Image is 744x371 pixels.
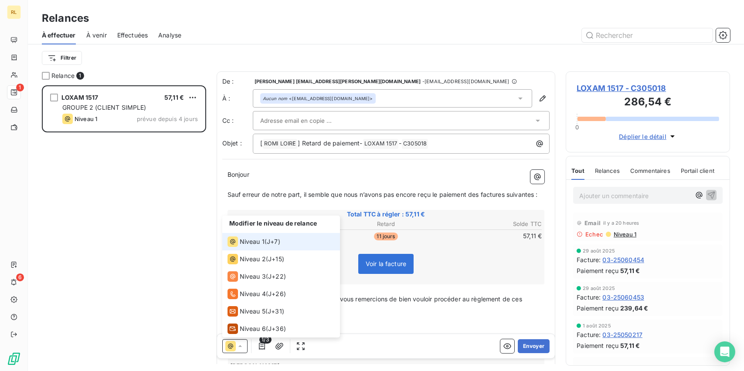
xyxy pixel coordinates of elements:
[16,84,24,91] span: 1
[229,219,317,227] span: Modifier le niveau de relance
[422,79,509,84] span: - [EMAIL_ADDRESS][DOMAIN_NAME]
[62,104,146,111] span: GROUPE 2 (CLIENT SIMPLE)
[240,272,266,281] span: Niveau 3
[613,231,636,238] span: Niveau 1
[61,94,99,101] span: LOXAM 1517
[228,254,284,264] div: (
[518,339,550,353] button: Envoyer
[584,364,601,371] span: Email
[240,307,265,316] span: Niveau 5
[137,115,198,122] span: prévue depuis 4 jours
[42,10,89,26] h3: Relances
[263,95,373,101] div: <[EMAIL_ADDRESS][DOMAIN_NAME]>
[228,306,284,317] div: (
[298,139,362,147] span: ] Retard de paiement-
[582,28,713,42] input: Rechercher
[402,139,428,149] span: C305018
[602,330,642,339] span: 03-25050217
[267,237,280,246] span: J+7 )
[681,167,714,174] span: Portail client
[620,266,640,275] span: 57,11 €
[228,191,538,198] span: Sauf erreur de notre part, il semble que nous n’avons pas encore reçu le paiement des factures su...
[240,324,266,333] span: Niveau 6
[585,231,603,238] span: Echec
[584,219,601,226] span: Email
[268,307,284,316] span: J+31 )
[222,116,253,125] label: Cc :
[575,124,579,131] span: 0
[255,79,421,84] span: [PERSON_NAME] [EMAIL_ADDRESS][PERSON_NAME][DOMAIN_NAME]
[228,236,280,247] div: (
[240,237,265,246] span: Niveau 1
[51,71,75,80] span: Relance
[117,31,148,40] span: Effectuées
[438,231,542,241] td: 57,11 €
[620,341,640,350] span: 57,11 €
[374,233,397,240] span: 11 jours
[399,139,401,147] span: -
[363,139,399,149] span: LOXAM 1517
[603,220,639,226] span: il y a 20 heures
[260,139,262,147] span: [
[42,51,82,65] button: Filtrer
[630,167,670,174] span: Commentaires
[577,304,618,313] span: Paiement reçu
[75,115,97,122] span: Niveau 1
[268,324,286,333] span: J+36 )
[583,286,615,291] span: 29 août 2025
[268,290,286,298] span: J+26 )
[240,255,266,263] span: Niveau 2
[577,341,618,350] span: Paiement reçu
[714,341,735,362] div: Open Intercom Messenger
[602,255,644,264] span: 03-25060454
[229,210,544,219] span: Total TTC à régler : 57,11 €
[7,5,21,19] div: RL
[577,293,601,302] span: Facture :
[577,82,719,94] span: LOXAM 1517 - C305018
[158,31,181,40] span: Analyse
[438,219,542,229] th: Solde TTC
[577,330,601,339] span: Facture :
[583,248,615,253] span: 29 août 2025
[228,324,286,334] div: (
[240,290,266,298] span: Niveau 4
[268,272,286,281] span: J+22 )
[222,139,242,147] span: Objet :
[164,94,184,101] span: 57,11 €
[577,255,601,264] span: Facture :
[268,255,284,263] span: J+15 )
[76,72,84,80] span: 1
[16,273,24,281] span: 6
[577,266,618,275] span: Paiement reçu
[228,171,249,178] span: Bonjour
[260,114,354,127] input: Adresse email en copie ...
[42,31,76,40] span: À effectuer
[620,304,648,313] span: 239,64 €
[263,139,298,149] span: ROMI LOIRE
[602,293,644,302] span: 03-25060453
[228,289,286,299] div: (
[619,132,666,141] span: Déplier le détail
[603,365,648,370] span: 30 juil. 2025, 12:14
[228,271,286,282] div: (
[334,219,438,229] th: Retard
[259,336,271,344] span: 1/3
[366,260,406,267] span: Voir la facture
[616,132,679,142] button: Déplier le détail
[42,85,206,371] div: grid
[7,352,21,366] img: Logo LeanPay
[228,295,524,313] span: Il s’agit probablement d’un oubli, nous vous remercions de bien vouloir procéder au règlement de ...
[595,167,620,174] span: Relances
[86,31,107,40] span: À venir
[263,95,287,101] em: Aucun nom
[577,94,719,111] h3: 286,54 €
[583,323,611,328] span: 1 août 2025
[571,167,584,174] span: Tout
[222,94,253,103] label: À :
[222,77,253,86] span: De :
